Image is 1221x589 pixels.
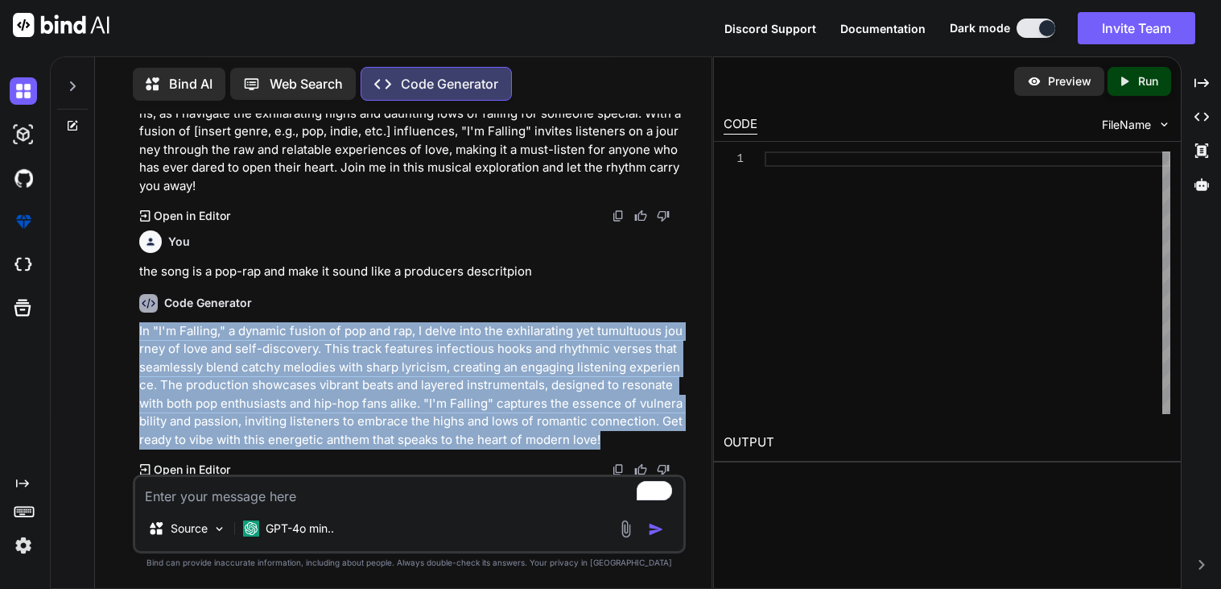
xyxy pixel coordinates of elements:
button: Discord Support [724,20,816,37]
p: In "I'm Falling," a dynamic fusion of pop and rap, I delve into the exhilarating yet tumultuous j... [139,322,683,450]
div: 1 [724,151,744,167]
img: premium [10,208,37,235]
p: Bind AI [169,74,212,93]
button: Documentation [840,20,926,37]
p: Bind can provide inaccurate information, including about people. Always double-check its answers.... [133,557,686,569]
img: chevron down [1157,118,1171,131]
img: copy [612,209,625,222]
img: like [634,463,647,476]
img: cloudideIcon [10,251,37,279]
p: Preview [1048,73,1091,89]
img: like [634,209,647,222]
span: Documentation [840,22,926,35]
p: Open in Editor [154,462,230,478]
p: Open in Editor [154,208,230,224]
p: In "I'm Falling," an evocative blend of heartfelt lyrics and captivating melodies, I explore the ... [139,68,683,196]
button: Invite Team [1078,12,1195,44]
img: githubDark [10,164,37,192]
h2: OUTPUT [714,424,1181,462]
h6: Code Generator [164,295,252,311]
h6: You [168,234,190,250]
p: Code Generator [401,74,498,93]
img: Pick Models [212,522,226,536]
p: Web Search [270,74,343,93]
img: settings [10,532,37,559]
span: FileName [1102,117,1151,133]
span: Discord Support [724,22,816,35]
img: darkAi-studio [10,121,37,148]
p: GPT-4o min.. [266,521,334,537]
img: icon [648,521,664,537]
img: preview [1027,74,1042,89]
img: Bind AI [13,13,109,37]
img: GPT-4o mini [243,521,259,537]
p: Source [171,521,208,537]
div: CODE [724,115,757,135]
textarea: To enrich screen reader interactions, please activate Accessibility in Grammarly extension settings [135,477,683,506]
img: dislike [657,209,670,222]
p: Run [1138,73,1158,89]
img: attachment [617,520,635,538]
span: Dark mode [950,20,1010,36]
img: copy [612,463,625,476]
img: darkChat [10,77,37,105]
img: dislike [657,463,670,476]
p: the song is a pop-rap and make it sound like a producers descritpion [139,263,683,281]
